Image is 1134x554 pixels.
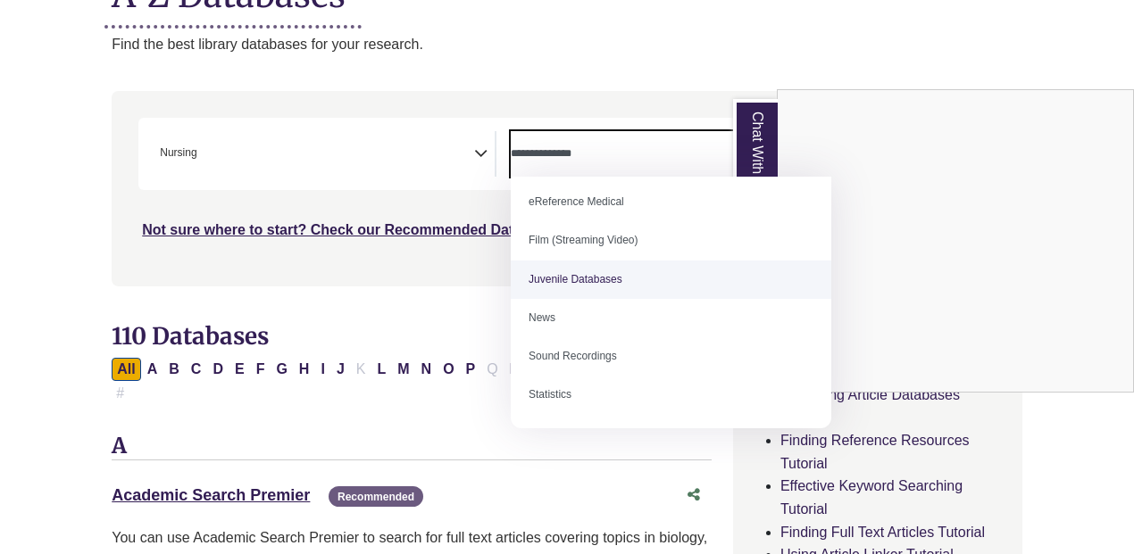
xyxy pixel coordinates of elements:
li: Statistics [511,376,831,414]
li: News [511,299,831,337]
li: Juvenile Databases [511,260,831,299]
li: Sound Recordings [511,337,831,376]
li: Film (Streaming Video) [511,221,831,260]
iframe: Chat Widget [778,90,1133,392]
li: eReference Medical [511,183,831,221]
a: Chat With Us [733,99,778,208]
div: Chat With Us [777,89,1134,393]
